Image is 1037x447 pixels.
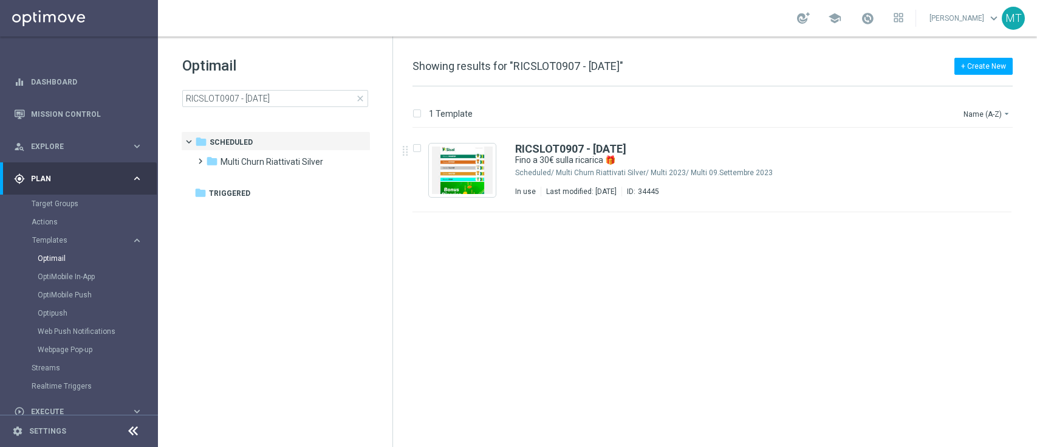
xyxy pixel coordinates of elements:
[12,426,23,437] i: settings
[32,213,157,231] div: Actions
[38,322,157,341] div: Web Push Notifications
[515,144,626,154] a: RICSLOT0907 - [DATE]
[14,98,143,130] div: Mission Control
[13,407,143,417] button: play_circle_outline Execute keyboard_arrow_right
[13,142,143,151] button: person_search Explore keyboard_arrow_right
[515,168,554,178] div: Scheduled/
[38,290,126,300] a: OptiMobile Push
[31,408,131,415] span: Execute
[32,237,131,244] div: Templates
[515,154,960,166] div: Fino a 30€ sulla ricarica 🎁
[32,235,143,245] button: Templates keyboard_arrow_right
[131,235,143,246] i: keyboard_arrow_right
[828,12,841,25] span: school
[31,175,131,182] span: Plan
[194,187,207,199] i: folder
[556,168,960,178] div: Scheduled/Multi Churn Riattivati Silver/Multi 2023/Multi 09.Settembre 2023
[638,187,659,196] div: 34445
[38,272,126,282] a: OptiMobile In-App
[32,363,126,373] a: Streams
[32,381,126,391] a: Realtime Triggers
[14,141,25,152] i: person_search
[38,345,126,355] a: Webpage Pop-up
[32,195,157,213] div: Target Groups
[38,308,126,318] a: Optipush
[131,173,143,184] i: keyboard_arrow_right
[32,237,119,244] span: Templates
[32,217,126,227] a: Actions
[13,109,143,119] button: Mission Control
[355,94,365,103] span: close
[32,231,157,359] div: Templates
[131,406,143,417] i: keyboard_arrow_right
[32,199,126,209] a: Target Groups
[515,154,933,166] a: Fino a 30€ sulla ricarica 🎁
[14,66,143,98] div: Dashboard
[1002,7,1025,30] div: MT
[182,56,368,75] h1: Optimail
[29,428,66,435] a: Settings
[412,60,623,72] span: Showing results for "RICSLOT0907 - [DATE]"
[14,406,25,417] i: play_circle_outline
[32,377,157,395] div: Realtime Triggers
[954,58,1013,75] button: + Create New
[14,173,131,184] div: Plan
[38,304,157,322] div: Optipush
[38,327,126,336] a: Web Push Notifications
[32,359,157,377] div: Streams
[13,77,143,87] button: equalizer Dashboard
[515,187,536,196] div: In use
[13,174,143,184] button: gps_fixed Plan keyboard_arrow_right
[210,137,253,148] span: Scheduled
[38,254,126,263] a: Optimail
[541,187,621,196] div: Last modified: [DATE]
[14,77,25,88] i: equalizer
[31,98,143,130] a: Mission Control
[429,108,473,119] p: 1 Template
[928,9,1002,27] a: [PERSON_NAME]keyboard_arrow_down
[38,286,157,304] div: OptiMobile Push
[182,90,368,107] input: Search Template
[206,155,218,167] i: folder
[987,12,1001,25] span: keyboard_arrow_down
[38,268,157,286] div: OptiMobile In-App
[14,173,25,184] i: gps_fixed
[38,249,157,268] div: Optimail
[131,140,143,152] i: keyboard_arrow_right
[221,156,323,167] span: Multi Churn Riattivati Silver
[195,136,207,148] i: folder
[432,147,493,194] img: 34445.jpeg
[1002,109,1011,119] i: arrow_drop_down
[962,106,1013,121] button: Name (A-Z)arrow_drop_down
[400,128,1035,212] div: Press SPACE to select this row.
[14,141,131,152] div: Explore
[31,143,131,150] span: Explore
[515,142,626,155] b: RICSLOT0907 - [DATE]
[14,406,131,417] div: Execute
[38,341,157,359] div: Webpage Pop-up
[31,66,143,98] a: Dashboard
[209,188,250,199] span: Triggered
[621,187,659,196] div: ID:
